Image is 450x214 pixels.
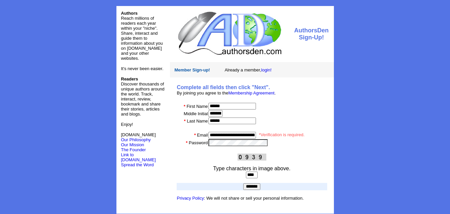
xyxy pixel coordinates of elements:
[121,147,146,152] a: The Founder
[213,166,290,171] font: Type characters in image above.
[177,84,270,90] b: Complete all fields then click "Next".
[189,140,208,145] font: Password
[121,66,164,71] font: It's never been easier.
[121,162,154,167] a: Spread the Word
[176,11,282,56] img: logo.jpg
[184,111,208,116] font: Middle Initial
[294,27,329,41] font: AuthorsDen Sign-Up!
[121,137,151,142] a: Our Philosophy
[197,133,208,138] font: Email
[261,67,272,72] a: login!
[121,152,156,162] a: Link to [DOMAIN_NAME]
[177,196,204,201] a: Privacy Policy
[175,67,210,72] font: Member Sign-up!
[121,16,163,61] font: Reach millions of readers each year within your "niche". Share, interact and guide them to inform...
[177,196,304,201] font: : We will not share or sell your personal information.
[121,11,138,16] font: Authors
[121,122,133,127] font: Enjoy!
[259,132,305,137] font: *Verification is required.
[238,154,266,161] img: This Is CAPTCHA Image
[121,76,165,117] font: Discover thousands of unique authors around the world. Track, interact, review, bookmark and shar...
[121,142,144,147] a: Our Mission
[187,104,208,109] font: First Name
[121,76,138,81] b: Readers
[224,67,271,72] font: Already a member,
[121,162,154,167] font: Spread the Word
[121,132,156,142] font: [DOMAIN_NAME]
[187,119,208,124] font: Last Name
[177,90,276,95] font: By joining you agree to the .
[228,90,274,95] a: Membership Agreement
